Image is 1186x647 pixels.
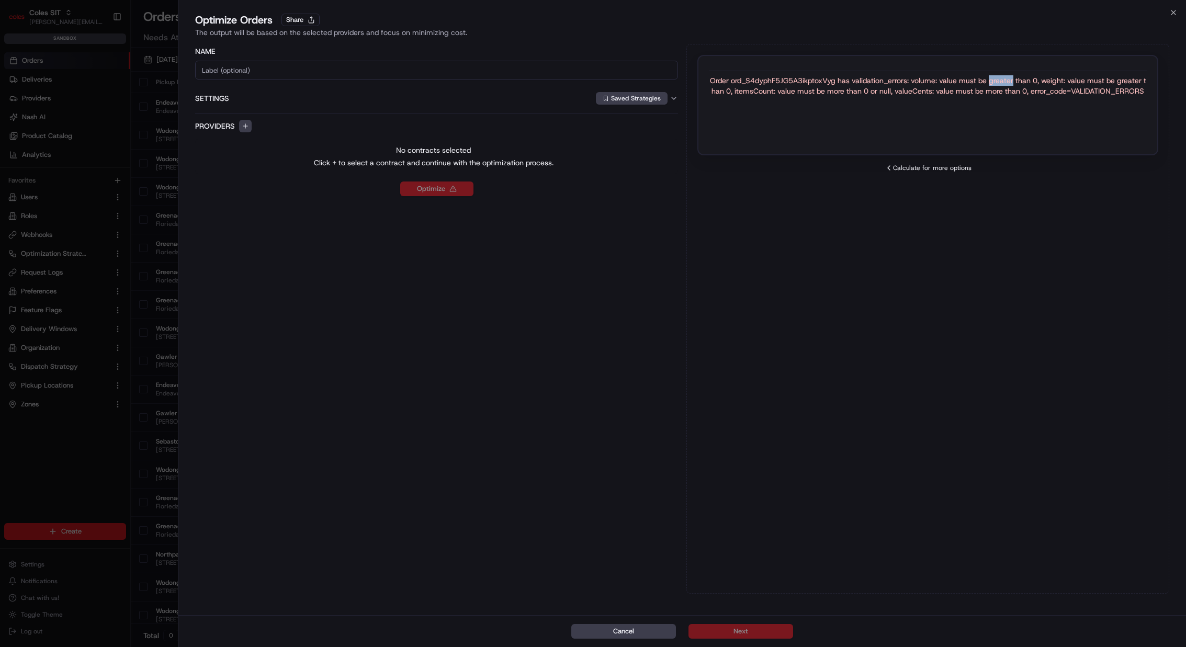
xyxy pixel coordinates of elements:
div: 📗 [10,153,19,161]
input: Clear [27,67,173,78]
img: 1736555255976-a54dd68f-1ca7-489b-9aae-adbdc363a1c4 [10,100,29,119]
div: The output will be based on the selected providers and focus on minimizing cost. [195,27,1169,38]
span: API Documentation [99,152,168,162]
div: Order ord_S4dyphF5JG5A3ikptoxVyg has validation_errors: volume: value must be greater than 0, wei... [709,75,1147,96]
button: Saved Strategies [596,92,668,105]
label: Providers [195,121,235,131]
div: Calculate for more options [697,164,1158,172]
p: Click + to select a contract and continue with the optimization process. [314,157,554,168]
button: SettingsSaved Strategies [195,84,678,113]
span: Knowledge Base [21,152,80,162]
div: 💻 [88,153,97,161]
label: Settings [195,93,594,104]
span: Pylon [104,177,127,185]
a: Powered byPylon [74,177,127,185]
p: No contracts selected [396,145,471,155]
a: 📗Knowledge Base [6,147,84,166]
label: Name [195,46,216,56]
div: We're available if you need us! [36,110,132,119]
div: Start new chat [36,100,172,110]
div: Optimize Orders [195,13,273,27]
button: Cancel [571,624,676,639]
input: Label (optional) [195,61,678,80]
button: Share [281,14,320,26]
p: Welcome 👋 [10,42,190,59]
img: Nash [10,10,31,31]
a: 💻API Documentation [84,147,172,166]
button: Start new chat [178,103,190,116]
